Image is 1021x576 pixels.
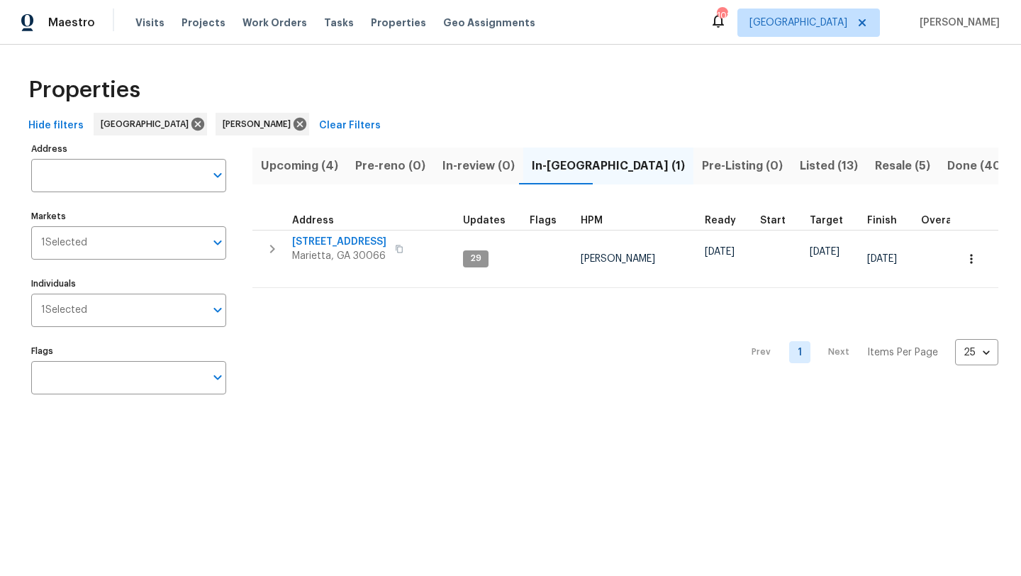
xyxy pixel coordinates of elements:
span: Projects [182,16,225,30]
div: [GEOGRAPHIC_DATA] [94,113,207,135]
div: Earliest renovation start date (first business day after COE or Checkout) [705,216,749,226]
label: Flags [31,347,226,355]
span: [DATE] [705,247,735,257]
span: 1 Selected [41,304,87,316]
span: Marietta, GA 30066 [292,249,386,263]
button: Open [208,300,228,320]
span: Done (40) [947,156,1005,176]
span: [DATE] [867,254,897,264]
span: Flags [530,216,557,226]
button: Hide filters [23,113,89,139]
span: [GEOGRAPHIC_DATA] [101,117,194,131]
span: Tasks [324,18,354,28]
div: [PERSON_NAME] [216,113,309,135]
nav: Pagination Navigation [738,297,998,408]
span: Work Orders [242,16,307,30]
span: Resale (5) [875,156,930,176]
span: Finish [867,216,897,226]
span: Pre-reno (0) [355,156,425,176]
div: 102 [717,9,727,23]
span: 1 Selected [41,237,87,249]
button: Open [208,233,228,253]
span: HPM [581,216,603,226]
span: Listed (13) [800,156,858,176]
span: Overall [921,216,958,226]
div: 25 [955,334,998,371]
span: In-[GEOGRAPHIC_DATA] (1) [532,156,685,176]
span: [PERSON_NAME] [914,16,1000,30]
p: Items Per Page [867,345,938,360]
span: Clear Filters [319,117,381,135]
label: Address [31,145,226,153]
button: Open [208,165,228,185]
div: Target renovation project end date [810,216,856,226]
span: Geo Assignments [443,16,535,30]
span: Pre-Listing (0) [702,156,783,176]
span: Address [292,216,334,226]
span: Properties [28,83,140,97]
span: Maestro [48,16,95,30]
div: Days past target finish date [921,216,971,226]
span: Properties [371,16,426,30]
span: Updates [463,216,506,226]
span: [GEOGRAPHIC_DATA] [749,16,847,30]
span: Upcoming (4) [261,156,338,176]
span: [PERSON_NAME] [223,117,296,131]
span: [STREET_ADDRESS] [292,235,386,249]
label: Individuals [31,279,226,288]
span: Hide filters [28,117,84,135]
div: Actual renovation start date [760,216,798,226]
button: Clear Filters [313,113,386,139]
div: Projected renovation finish date [867,216,910,226]
a: Goto page 1 [789,341,810,363]
span: Visits [135,16,164,30]
button: Open [208,367,228,387]
span: Start [760,216,786,226]
label: Markets [31,212,226,221]
span: 29 [464,253,487,265]
span: In-review (0) [442,156,515,176]
span: [DATE] [810,247,839,257]
span: Target [810,216,843,226]
span: Ready [705,216,736,226]
span: [PERSON_NAME] [581,254,655,264]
